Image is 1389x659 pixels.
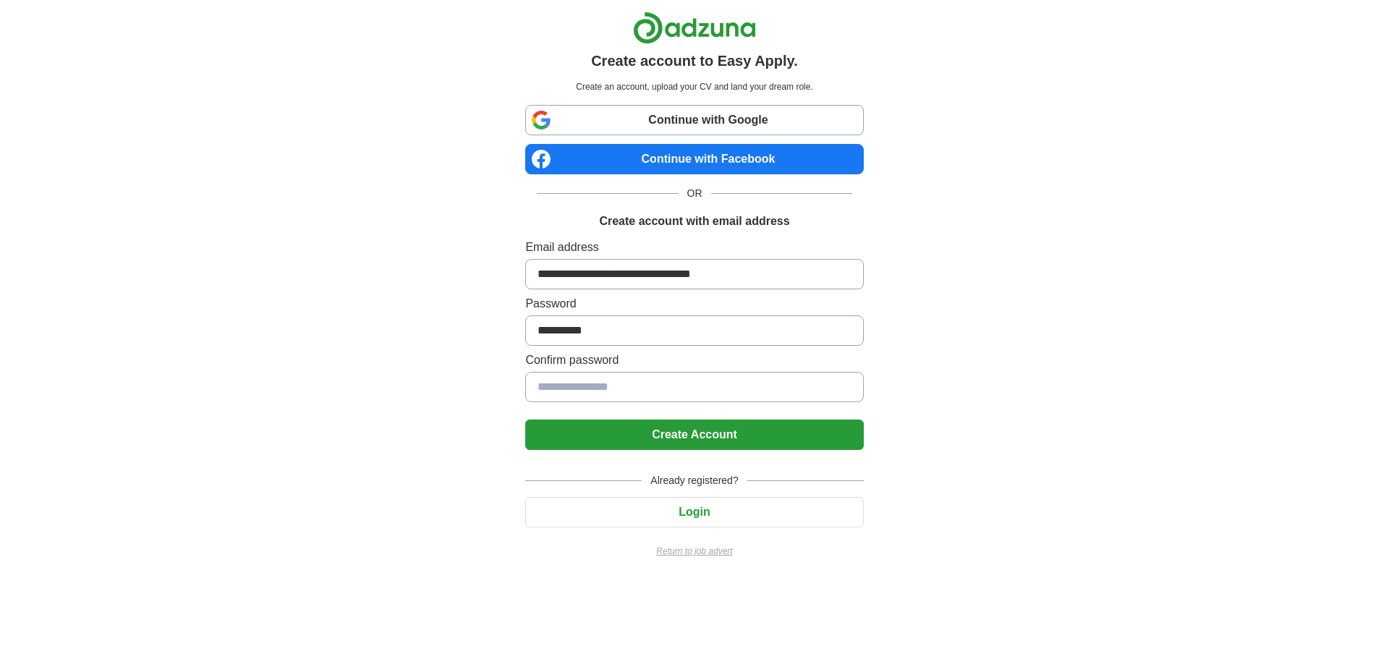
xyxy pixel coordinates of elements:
label: Password [525,295,863,313]
img: Adzuna logo [633,12,756,44]
button: Login [525,497,863,527]
h1: Create account with email address [599,213,789,230]
p: Create an account, upload your CV and land your dream role. [528,80,860,93]
span: OR [679,186,711,201]
span: Already registered? [642,473,747,488]
label: Confirm password [525,352,863,369]
button: Create Account [525,420,863,450]
a: Login [525,506,863,518]
label: Email address [525,239,863,256]
a: Continue with Google [525,105,863,135]
a: Return to job advert [525,545,863,558]
h1: Create account to Easy Apply. [591,50,798,72]
a: Continue with Facebook [525,144,863,174]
